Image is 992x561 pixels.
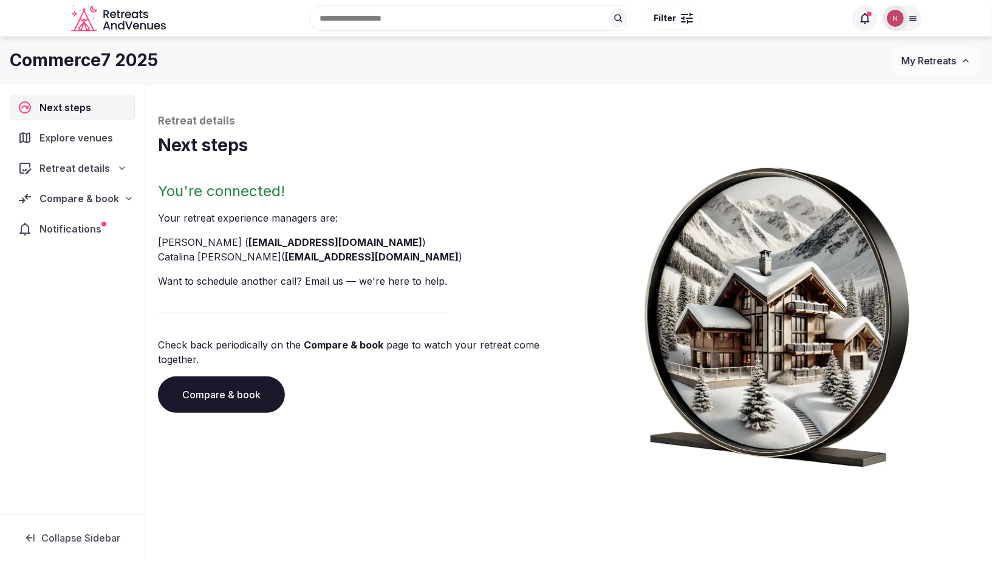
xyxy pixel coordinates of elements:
[39,161,110,175] span: Retreat details
[285,251,459,263] a: [EMAIL_ADDRESS][DOMAIN_NAME]
[901,55,956,67] span: My Retreats
[41,532,120,544] span: Collapse Sidebar
[304,339,383,351] a: Compare & book
[39,131,118,145] span: Explore venues
[10,216,135,242] a: Notifications
[39,191,119,206] span: Compare & book
[39,100,96,115] span: Next steps
[623,157,932,467] img: Winter chalet retreat in picture frame
[39,222,106,236] span: Notifications
[158,274,564,288] p: Want to schedule another call? Email us — we're here to help.
[158,235,564,250] li: [PERSON_NAME] ( )
[158,182,564,201] h2: You're connected!
[158,211,564,225] p: Your retreat experience manager s are :
[71,5,168,32] a: Visit the homepage
[158,376,285,413] a: Compare & book
[158,338,564,367] p: Check back periodically on the page to watch your retreat come together.
[10,125,135,151] a: Explore venues
[71,5,168,32] svg: Retreats and Venues company logo
[890,46,982,76] button: My Retreats
[158,250,564,264] li: Catalina [PERSON_NAME] ( )
[10,95,135,120] a: Next steps
[10,525,135,551] button: Collapse Sidebar
[10,49,158,72] h1: Commerce7 2025
[158,134,980,157] h1: Next steps
[248,236,422,248] a: [EMAIL_ADDRESS][DOMAIN_NAME]
[158,114,980,129] p: Retreat details
[654,12,676,24] span: Filter
[887,10,904,27] img: Nathalia Bilotti
[646,7,701,30] button: Filter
